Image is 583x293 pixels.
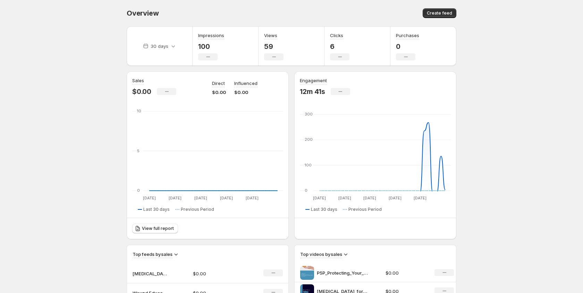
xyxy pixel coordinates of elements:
text: [DATE] [169,196,181,200]
text: 5 [137,148,140,153]
p: $0.00 [132,87,151,96]
p: $0.00 [212,89,226,96]
p: Influenced [234,80,257,87]
text: [DATE] [220,196,233,200]
text: [DATE] [414,196,426,200]
h3: Top videos by sales [300,251,342,258]
text: [DATE] [338,196,351,200]
h3: Views [264,32,277,39]
span: Create feed [427,10,452,16]
h3: Purchases [396,32,419,39]
p: 100 [198,42,224,51]
p: $0.00 [193,270,242,277]
text: [DATE] [194,196,207,200]
h3: Sales [132,77,144,84]
p: 6 [330,42,349,51]
h3: Clicks [330,32,343,39]
span: Previous Period [348,207,382,212]
text: 100 [305,163,312,167]
h3: Engagement [300,77,327,84]
h3: Top feeds by sales [133,251,172,258]
span: Last 30 days [311,207,337,212]
p: 12m 41s [300,87,325,96]
text: 0 [137,188,140,193]
p: [MEDICAL_DATA] Education [133,270,167,277]
img: P5P_Protecting_Your_Nerve_Cells [300,266,314,280]
p: 0 [396,42,419,51]
span: Last 30 days [143,207,170,212]
text: [DATE] [143,196,156,200]
text: [DATE] [389,196,402,200]
text: 10 [137,109,141,113]
a: View full report [132,224,178,233]
text: [DATE] [313,196,326,200]
p: 30 days [151,43,168,50]
p: 59 [264,42,284,51]
p: Direct [212,80,225,87]
text: [DATE] [246,196,259,200]
span: View full report [142,226,174,231]
text: 0 [305,188,307,193]
p: $0.00 [234,89,257,96]
span: Overview [127,9,159,17]
p: P5P_Protecting_Your_Nerve_Cells [317,269,369,276]
text: 200 [305,137,313,142]
span: Previous Period [181,207,214,212]
text: [DATE] [363,196,376,200]
button: Create feed [423,8,456,18]
text: 300 [305,112,313,117]
p: $0.00 [386,269,426,276]
h3: Impressions [198,32,224,39]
